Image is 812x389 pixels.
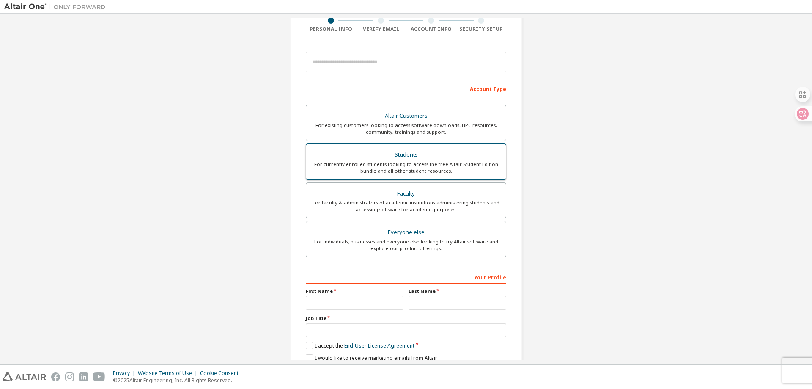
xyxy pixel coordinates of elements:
[93,372,105,381] img: youtube.svg
[306,354,437,361] label: I would like to receive marketing emails from Altair
[311,238,501,252] div: For individuals, businesses and everyone else looking to try Altair software and explore our prod...
[306,288,403,295] label: First Name
[311,149,501,161] div: Students
[311,199,501,213] div: For faculty & administrators of academic institutions administering students and accessing softwa...
[4,3,110,11] img: Altair One
[456,26,507,33] div: Security Setup
[65,372,74,381] img: instagram.svg
[311,122,501,135] div: For existing customers looking to access software downloads, HPC resources, community, trainings ...
[113,370,138,377] div: Privacy
[306,82,506,95] div: Account Type
[3,372,46,381] img: altair_logo.svg
[306,315,506,322] label: Job Title
[200,370,244,377] div: Cookie Consent
[344,342,414,349] a: End-User License Agreement
[311,110,501,122] div: Altair Customers
[51,372,60,381] img: facebook.svg
[311,226,501,238] div: Everyone else
[79,372,88,381] img: linkedin.svg
[306,342,414,349] label: I accept the
[113,377,244,384] p: © 2025 Altair Engineering, Inc. All Rights Reserved.
[311,161,501,174] div: For currently enrolled students looking to access the free Altair Student Edition bundle and all ...
[306,270,506,284] div: Your Profile
[311,188,501,200] div: Faculty
[306,26,356,33] div: Personal Info
[356,26,406,33] div: Verify Email
[406,26,456,33] div: Account Info
[409,288,506,295] label: Last Name
[138,370,200,377] div: Website Terms of Use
